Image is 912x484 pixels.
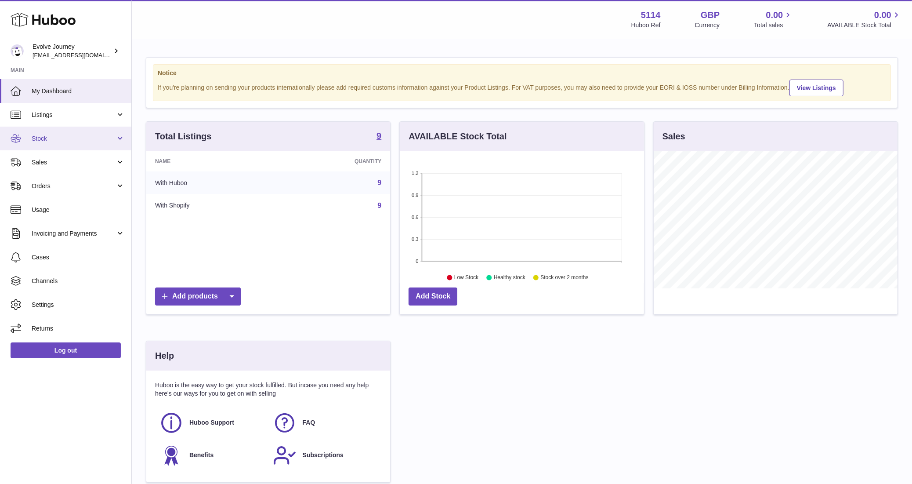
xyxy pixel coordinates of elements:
[32,111,116,119] span: Listings
[32,277,125,285] span: Channels
[754,9,793,29] a: 0.00 Total sales
[754,21,793,29] span: Total sales
[33,43,112,59] div: Evolve Journey
[32,229,116,238] span: Invoicing and Payments
[32,324,125,333] span: Returns
[11,342,121,358] a: Log out
[695,21,720,29] div: Currency
[766,9,783,21] span: 0.00
[874,9,891,21] span: 0.00
[641,9,661,21] strong: 5114
[32,87,125,95] span: My Dashboard
[827,9,901,29] a: 0.00 AVAILABLE Stock Total
[32,158,116,167] span: Sales
[32,182,116,190] span: Orders
[33,51,129,58] span: [EMAIL_ADDRESS][DOMAIN_NAME]
[32,206,125,214] span: Usage
[827,21,901,29] span: AVAILABLE Stock Total
[701,9,720,21] strong: GBP
[32,301,125,309] span: Settings
[32,135,116,143] span: Stock
[631,21,661,29] div: Huboo Ref
[11,44,24,58] img: hello@evolvejourney.co.uk
[32,253,125,262] span: Cases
